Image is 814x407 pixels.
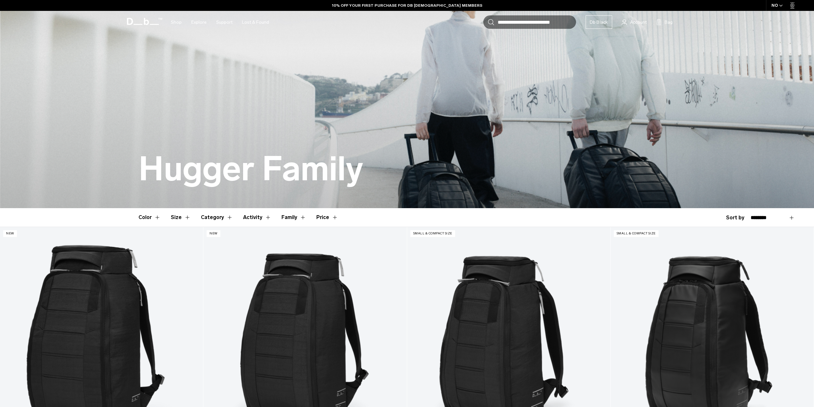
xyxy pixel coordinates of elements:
button: Toggle Filter [171,208,191,227]
p: New [3,230,17,237]
a: Lost & Found [242,11,269,34]
p: Small & Compact Size [410,230,455,237]
span: Account [630,19,647,26]
button: Toggle Filter [201,208,233,227]
a: Support [216,11,233,34]
a: Account [622,18,647,26]
p: Small & Compact Size [614,230,659,237]
button: Bag [656,18,673,26]
a: 10% OFF YOUR FIRST PURCHASE FOR DB [DEMOGRAPHIC_DATA] MEMBERS [332,3,482,8]
a: Shop [171,11,182,34]
nav: Main Navigation [166,11,274,34]
a: Explore [191,11,207,34]
a: Db Black [586,15,612,29]
p: New [207,230,220,237]
button: Toggle Filter [138,208,161,227]
span: Bag [665,19,673,26]
h1: Hugger Family [138,151,363,188]
button: Toggle Filter [243,208,271,227]
button: Toggle Filter [281,208,306,227]
button: Toggle Price [316,208,338,227]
